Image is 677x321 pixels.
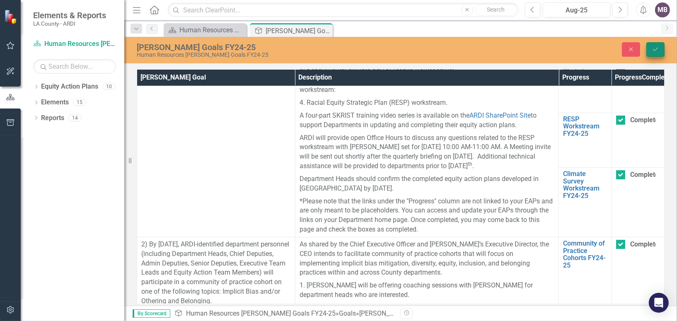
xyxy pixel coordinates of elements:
div: [PERSON_NAME] Goals FY24-25 [137,43,430,52]
span: Elements & Reports [33,10,106,20]
a: Climate Survey Workstream FY24-25 [563,170,607,199]
p: A four-part SKRIST training video series is available on the to support Departments in updating a... [300,109,555,132]
p: Department Heads should confirm the completed equity action plans developed in [GEOGRAPHIC_DATA] ... [300,173,555,195]
img: ClearPoint Strategy [4,10,19,24]
p: ARDI will provide open Office Hours to discuss any questions related to the RESP workstream with ... [300,132,555,173]
button: Search [475,4,517,16]
button: Aug-25 [543,2,610,17]
a: Elements [41,98,69,107]
div: » » [174,309,394,319]
p: As shared by the Chief Executive Officer and [PERSON_NAME]’s Executive Director, the CEO intends ... [300,240,555,279]
div: 14 [68,114,82,121]
small: LA County - ARDI [33,20,106,27]
a: Human Resources [PERSON_NAME] Goals FY24-25 [33,39,116,49]
a: ARDI SharePoint Site [469,111,531,119]
p: *Please note that the links under the "Progress" column are not linked to your EAPs and are only ... [300,195,555,234]
div: Human Resources Welcome Page [179,25,244,35]
div: 10 [102,83,116,90]
a: Goals [339,309,356,317]
p: 4. Racial Equity Strategic Plan (RESP) workstream. [300,97,555,109]
span: By Scorecard [133,309,170,318]
a: Human Resources [PERSON_NAME] Goals FY24-25 [186,309,336,317]
a: Human Resources Welcome Page [166,25,244,35]
input: Search Below... [33,59,116,74]
div: Human Resources [PERSON_NAME] Goals FY24-25 [137,52,430,58]
a: Reports [41,113,64,123]
p: 2) By [DATE], ARDI-identified department personnel (including Department Heads, Chief Deputies, A... [141,240,291,306]
a: Equity Action Plans [41,82,98,92]
p: 1. [PERSON_NAME] will be offering coaching sessions with [PERSON_NAME] for department heads who a... [300,279,555,302]
div: Open Intercom Messenger [649,293,669,313]
button: MB [655,2,670,17]
a: Community of Practice Cohorts FY24-25 [563,240,607,269]
div: [PERSON_NAME] Goals FY24-25 [359,309,454,317]
sup: th [468,161,472,167]
span: Search [487,6,505,13]
a: RESP Workstream FY24-25 [563,116,607,138]
div: Aug-25 [546,5,607,15]
div: 15 [73,99,86,106]
input: Search ClearPoint... [168,3,519,17]
div: [PERSON_NAME] Goals FY24-25 [266,26,331,36]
